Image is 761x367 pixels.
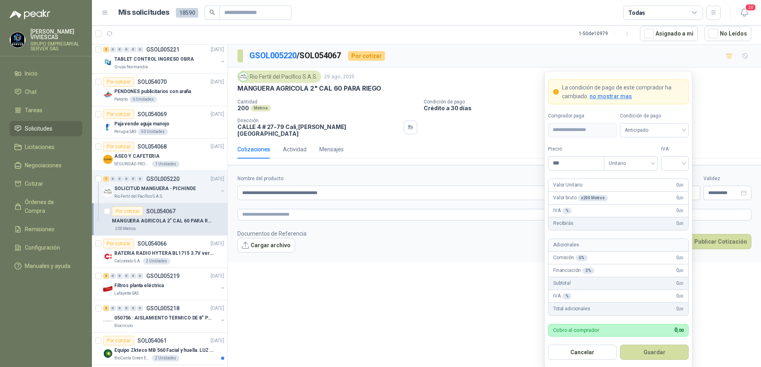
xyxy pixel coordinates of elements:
span: Inicio [25,69,38,78]
div: Cotizaciones [237,145,270,154]
h1: Mis solicitudes [118,7,169,18]
label: Condición de pago [620,112,689,120]
div: 0 [137,176,143,182]
p: BioCosta Green Energy S.A.S [114,355,150,361]
label: Nombre del producto [237,175,589,183]
img: Company Logo [103,122,113,132]
p: [DATE] [211,337,224,345]
p: GSOL005221 [146,47,179,52]
p: TABLET CONTROL INGRESO OBRA [114,56,194,63]
div: 0 [110,176,116,182]
div: 0 [137,273,143,279]
button: 20 [737,6,751,20]
p: Condición de pago [424,99,758,105]
div: 2 Unidades [143,258,170,264]
div: 0 [137,47,143,52]
div: 6 % [576,255,588,261]
div: Por cotizar [103,77,134,87]
button: Cancelar [548,345,617,360]
div: 50 Unidades [138,129,168,135]
p: SOL054061 [137,338,167,343]
span: ,00 [679,208,683,213]
div: Metros [251,105,271,111]
p: Paja vende aguja manojo [114,120,169,128]
label: IVA [661,145,689,153]
span: exclamation-circle [553,89,559,95]
span: 0 [676,280,683,287]
img: Company Logo [103,187,113,196]
span: ,00 [679,307,683,311]
div: 0 [110,306,116,311]
p: 29 ago, 2025 [324,73,355,81]
div: 1 Unidades [152,161,179,167]
span: Anticipado [625,124,684,136]
span: 0 [674,327,683,333]
a: GSOL005220 [249,51,297,60]
div: 0 [117,306,123,311]
span: ,00 [679,196,683,200]
span: 0 [676,306,683,313]
p: MANGUERA AGRICOLA 2" CAL 60 PARA RIEGO [237,84,381,93]
div: Todas [628,8,645,17]
p: MANGUERA AGRICOLA 2" CAL 60 PARA RIEGO [112,217,211,225]
div: 1 - 50 de 10979 [579,27,634,40]
p: SOL054070 [137,79,167,85]
label: Validez [703,175,751,183]
p: Financiación [553,267,594,274]
p: GSOL005219 [146,273,179,279]
div: 0 [130,47,136,52]
span: Negociaciones [25,161,62,170]
p: [DATE] [211,175,224,183]
label: Comprador paga [548,112,617,120]
div: 2 [103,273,109,279]
p: GSOL005220 [146,176,179,182]
div: % [562,208,572,214]
span: Manuales y ayuda [25,262,70,270]
p: CALLE 4 # 27-79 Cali , [PERSON_NAME][GEOGRAPHIC_DATA] [237,123,400,137]
span: 18590 [176,8,198,18]
p: SOL054066 [137,241,167,246]
div: % [562,293,572,300]
p: [DATE] [211,143,224,151]
a: Manuales y ayuda [10,258,82,274]
span: Licitaciones [25,143,54,151]
p: IVA [553,292,572,300]
a: 2 0 0 0 0 0 GSOL005218[DATE] Company Logo050756 : AISLAMIENTO TERMICO DE 8" PARA TUBERIABiocirculo [103,304,226,329]
p: Valor Unitario [553,181,582,189]
span: Chat [25,87,37,96]
img: Company Logo [103,155,113,164]
div: 3 [103,47,109,52]
div: 0 [124,47,129,52]
img: Company Logo [103,90,113,99]
img: Company Logo [103,284,113,294]
p: GSOL005218 [146,306,179,311]
p: SOL054067 [146,208,175,214]
img: Company Logo [103,252,113,261]
div: 0 [110,47,116,52]
span: Tareas [25,106,42,115]
a: Por cotizarSOL054068[DATE] Company LogoASEO Y CAFETERIASEGURIDAD PROVISER LTDA1 Unidades [92,139,227,171]
p: [DATE] [211,305,224,312]
span: 0 [676,181,683,189]
p: Subtotal [553,280,571,287]
span: ,00 [679,222,683,226]
div: 6 Unidades [129,96,157,103]
p: Patojito [114,96,128,103]
span: search [209,10,215,15]
p: PENDONES publicitarios con araña [114,88,191,95]
div: 0 [130,176,136,182]
span: ,00 [679,183,683,187]
img: Company Logo [103,316,113,326]
span: 0 [676,267,683,274]
p: Grupo Normandía [114,64,148,70]
p: Rio Fertil del Pacífico S.A.S. [114,193,163,200]
span: ,00 [679,294,683,298]
div: Por cotizar [103,336,134,345]
p: SOL054069 [137,111,167,117]
a: Negociaciones [10,158,82,173]
span: Cotizar [25,179,43,188]
p: Cobro al comprador [553,327,599,333]
img: Company Logo [239,72,248,81]
p: Equipo Zkteco MB 560 Facial y huella. LUZ VISIBLE [114,347,214,354]
span: 0 [676,220,683,228]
